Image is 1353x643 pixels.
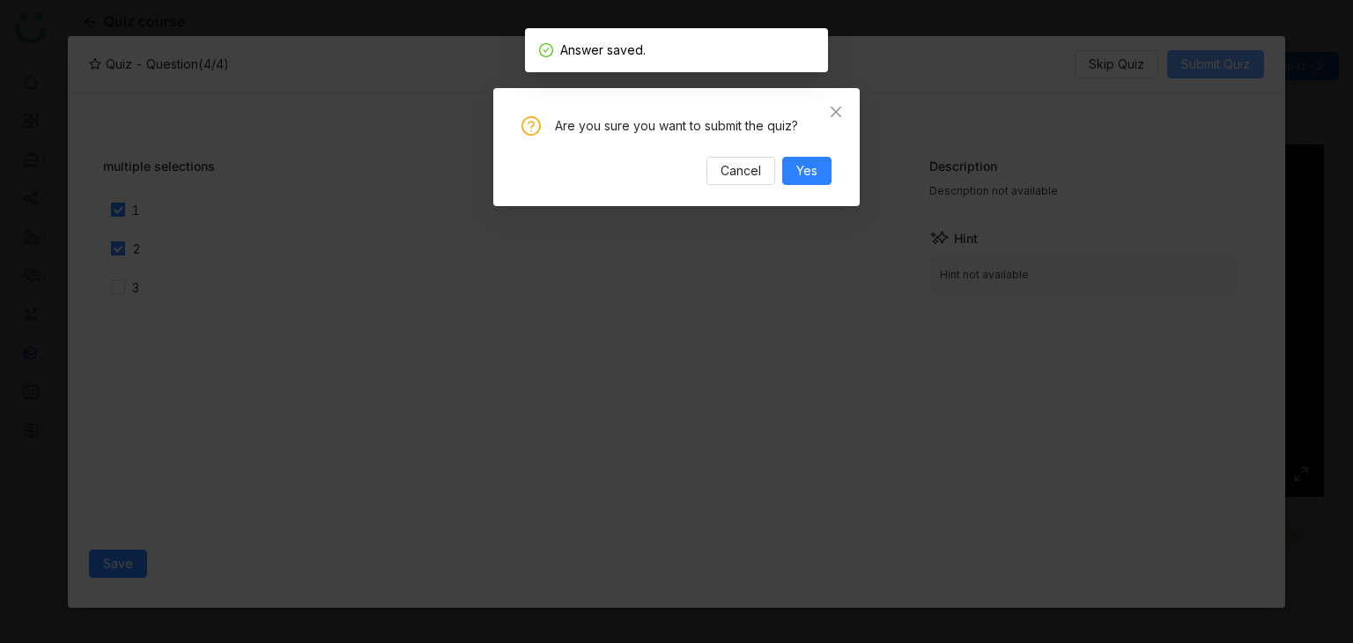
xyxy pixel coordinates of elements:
[721,161,761,181] span: Cancel
[706,157,775,185] button: Cancel
[555,116,832,136] div: Are you sure you want to submit the quiz?
[560,42,646,57] span: Answer saved.
[812,88,860,136] button: Close
[796,161,817,181] span: Yes
[782,157,832,185] button: Yes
